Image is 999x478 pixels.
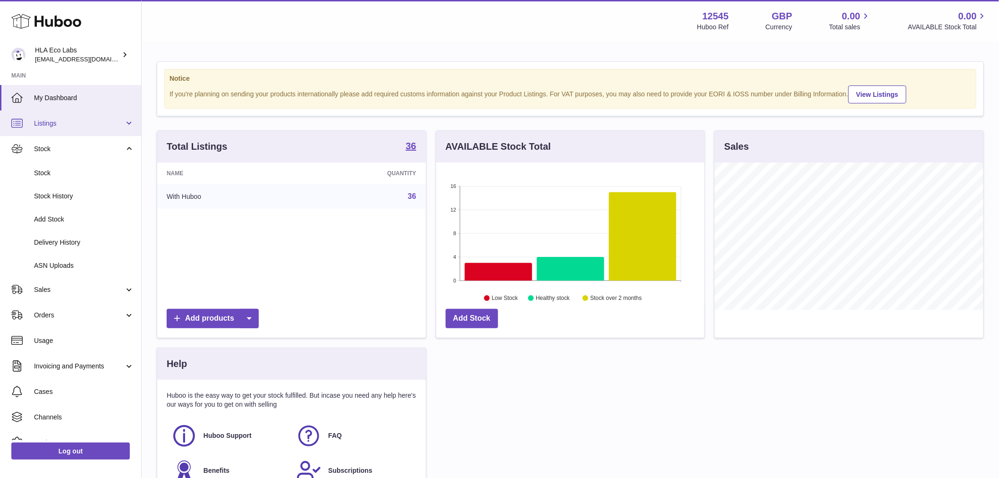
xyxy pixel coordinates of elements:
[453,278,456,283] text: 0
[453,230,456,236] text: 8
[171,423,287,449] a: Huboo Support
[406,141,416,153] a: 36
[703,10,729,23] strong: 12545
[536,295,570,302] text: Healthy stock
[766,23,793,32] div: Currency
[34,438,134,447] span: Settings
[167,309,259,328] a: Add products
[34,261,134,270] span: ASN Uploads
[697,23,729,32] div: Huboo Ref
[842,10,861,23] span: 0.00
[829,23,871,32] span: Total sales
[296,423,411,449] a: FAQ
[958,10,977,23] span: 0.00
[34,336,134,345] span: Usage
[11,48,25,62] img: internalAdmin-12545@internal.huboo.com
[34,119,124,128] span: Listings
[34,413,134,422] span: Channels
[34,311,124,320] span: Orders
[848,85,906,103] a: View Listings
[450,183,456,189] text: 16
[590,295,642,302] text: Stock over 2 months
[328,466,372,475] span: Subscriptions
[34,285,124,294] span: Sales
[35,55,139,63] span: [EMAIL_ADDRESS][DOMAIN_NAME]
[34,362,124,371] span: Invoicing and Payments
[34,169,134,178] span: Stock
[724,140,749,153] h3: Sales
[169,74,971,83] strong: Notice
[34,145,124,154] span: Stock
[167,358,187,370] h3: Help
[446,309,498,328] a: Add Stock
[34,215,134,224] span: Add Stock
[34,387,134,396] span: Cases
[167,391,416,409] p: Huboo is the easy way to get your stock fulfilled. But incase you need any help here's our ways f...
[829,10,871,32] a: 0.00 Total sales
[157,162,299,184] th: Name
[34,192,134,201] span: Stock History
[492,295,518,302] text: Low Stock
[203,431,252,440] span: Huboo Support
[34,238,134,247] span: Delivery History
[34,94,134,102] span: My Dashboard
[446,140,551,153] h3: AVAILABLE Stock Total
[328,431,342,440] span: FAQ
[453,254,456,260] text: 4
[408,192,416,200] a: 36
[35,46,120,64] div: HLA Eco Labs
[450,207,456,213] text: 12
[203,466,229,475] span: Benefits
[406,141,416,151] strong: 36
[169,84,971,103] div: If you're planning on sending your products internationally please add required customs informati...
[167,140,228,153] h3: Total Listings
[157,184,299,209] td: With Huboo
[908,23,988,32] span: AVAILABLE Stock Total
[908,10,988,32] a: 0.00 AVAILABLE Stock Total
[772,10,792,23] strong: GBP
[299,162,426,184] th: Quantity
[11,443,130,460] a: Log out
